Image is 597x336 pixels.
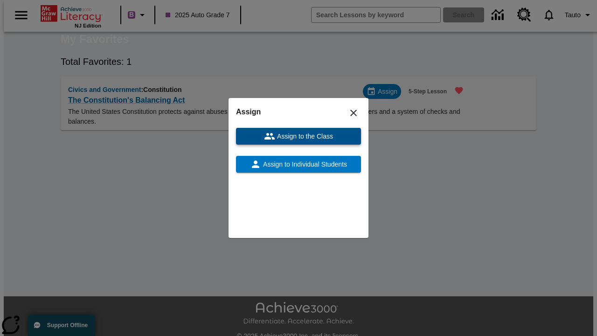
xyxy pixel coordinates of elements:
[236,156,361,173] button: Assign to Individual Students
[275,132,333,141] span: Assign to the Class
[261,160,347,169] span: Assign to Individual Students
[236,128,361,145] button: Assign to the Class
[342,102,365,124] button: Close
[236,105,361,119] h6: Assign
